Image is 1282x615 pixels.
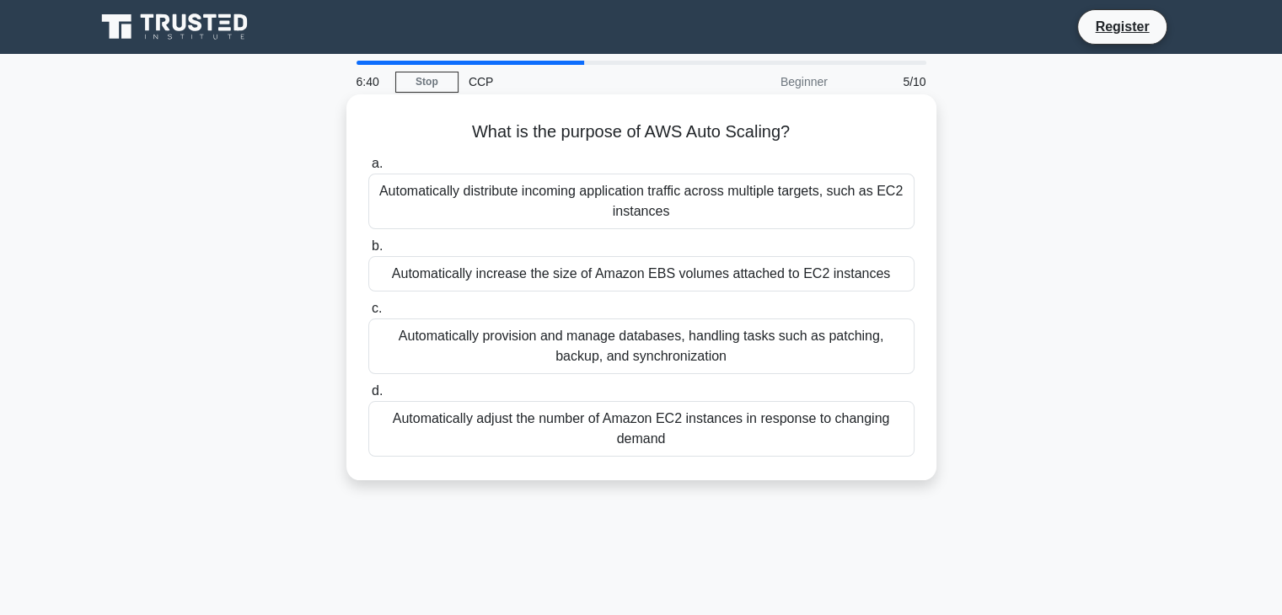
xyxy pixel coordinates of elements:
[372,156,383,170] span: a.
[368,318,915,374] div: Automatically provision and manage databases, handling tasks such as patching, backup, and synchr...
[367,121,916,143] h5: What is the purpose of AWS Auto Scaling?
[459,65,690,99] div: CCP
[372,238,383,253] span: b.
[346,65,395,99] div: 6:40
[395,72,459,93] a: Stop
[690,65,838,99] div: Beginner
[372,383,383,398] span: d.
[368,174,915,229] div: Automatically distribute incoming application traffic across multiple targets, such as EC2 instances
[368,401,915,457] div: Automatically adjust the number of Amazon EC2 instances in response to changing demand
[372,301,382,315] span: c.
[368,256,915,291] div: Automatically increase the size of Amazon EBS volumes attached to EC2 instances
[838,65,936,99] div: 5/10
[1085,16,1159,37] a: Register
